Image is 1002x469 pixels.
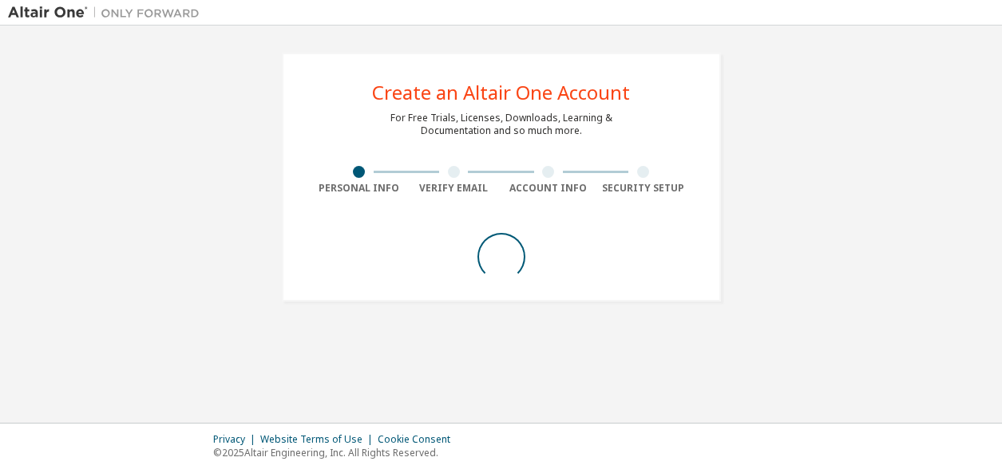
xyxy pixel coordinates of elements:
div: Privacy [213,433,260,446]
div: Personal Info [312,182,407,195]
img: Altair One [8,5,208,21]
div: For Free Trials, Licenses, Downloads, Learning & Documentation and so much more. [390,112,612,137]
div: Account Info [501,182,596,195]
div: Verify Email [406,182,501,195]
div: Cookie Consent [378,433,460,446]
div: Website Terms of Use [260,433,378,446]
div: Security Setup [596,182,691,195]
p: © 2025 Altair Engineering, Inc. All Rights Reserved. [213,446,460,459]
div: Create an Altair One Account [372,83,630,102]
